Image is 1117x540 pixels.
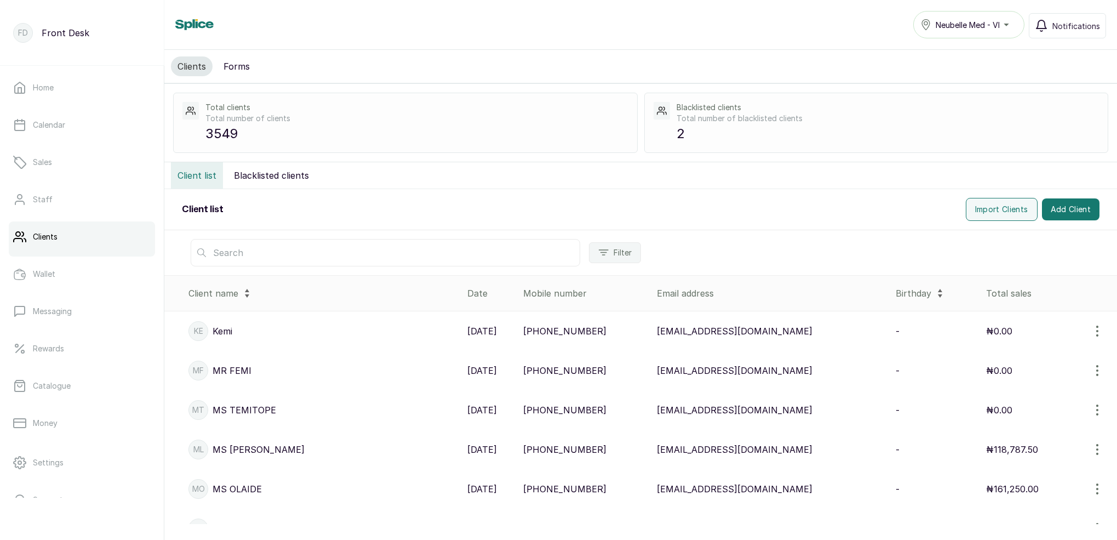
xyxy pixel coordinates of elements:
p: [DATE] [467,443,497,456]
p: [PHONE_NUMBER] [523,364,606,377]
a: Staff [9,184,155,215]
p: MM [192,523,205,534]
a: Settings [9,447,155,478]
p: - [896,522,900,535]
p: ₦0.00 [986,325,1012,338]
p: ML [193,444,204,455]
a: Clients [9,221,155,252]
button: Add Client [1042,198,1100,220]
p: ₦0.00 [986,364,1012,377]
a: Home [9,72,155,103]
p: - [896,482,900,496]
p: [PHONE_NUMBER] [523,522,606,535]
div: Client name [188,285,459,302]
div: Total sales [986,287,1113,300]
div: Date [467,287,514,300]
p: [PHONE_NUMBER] [523,443,606,456]
p: Sales [33,157,52,168]
p: Total number of clients [205,113,628,124]
p: FD [18,27,28,38]
p: 2 [677,124,1099,144]
p: Wallet [33,269,55,280]
p: - [896,364,900,377]
button: Filter [589,242,641,263]
p: [EMAIL_ADDRESS][DOMAIN_NAME] [657,403,812,417]
div: Mobile number [523,287,648,300]
p: Front Desk [42,26,89,39]
a: Money [9,408,155,439]
p: Settings [33,457,64,468]
p: Support [33,494,63,505]
p: Total number of blacklisted clients [677,113,1099,124]
a: Calendar [9,110,155,140]
p: ₦161,250.00 [986,482,1039,496]
p: ₦0.00 [986,403,1012,417]
span: Neubelle Med - VI [936,19,1000,31]
p: Blacklisted clients [677,102,1099,113]
p: [PHONE_NUMBER] [523,325,606,338]
p: Clients [33,231,58,242]
p: [EMAIL_ADDRESS][DOMAIN_NAME] [657,364,812,377]
button: Import Clients [966,198,1038,221]
span: Notifications [1052,20,1100,32]
p: [DATE] [467,522,497,535]
p: ₦118,787.50 [986,443,1038,456]
p: [DATE] [467,325,497,338]
p: Total clients [205,102,628,113]
p: [DATE] [467,364,497,377]
p: [EMAIL_ADDRESS][DOMAIN_NAME] [657,522,812,535]
p: Calendar [33,120,65,130]
p: Messaging [33,306,72,317]
button: Notifications [1029,13,1106,38]
p: MS OLAIDE [213,482,262,496]
p: [DATE] [467,482,497,496]
p: Rewards [33,343,64,354]
p: [PHONE_NUMBER] [523,403,606,417]
div: Birthday [896,285,977,302]
p: [EMAIL_ADDRESS][DOMAIN_NAME] [657,443,812,456]
a: Sales [9,147,155,178]
a: Support [9,485,155,515]
p: 3549 [205,124,628,144]
p: Money [33,418,58,429]
p: - [896,443,900,456]
p: MS TEMITOPE [213,403,276,417]
input: Search [191,239,580,266]
p: Catalogue [33,380,71,391]
a: Rewards [9,333,155,364]
p: MR FEMI [213,364,251,377]
p: MS [PERSON_NAME] [213,443,305,456]
p: Home [33,82,54,93]
h2: Client list [182,203,224,216]
p: ₦0.00 [986,522,1012,535]
p: [EMAIL_ADDRESS][DOMAIN_NAME] [657,325,812,338]
p: - [896,403,900,417]
p: Ke [194,326,203,337]
p: MT [192,405,204,416]
button: Blacklisted clients [227,162,316,189]
button: Neubelle Med - VI [913,11,1024,38]
p: MF [193,365,204,376]
p: - [896,325,900,338]
button: Clients [171,56,213,76]
p: [EMAIL_ADDRESS][DOMAIN_NAME] [657,482,812,496]
p: Staff [33,194,53,205]
a: Wallet [9,259,155,289]
button: Client list [171,162,223,189]
a: Messaging [9,296,155,327]
p: Kemi [213,325,232,338]
p: [PHONE_NUMBER] [523,482,606,496]
button: Forms [217,56,256,76]
span: Filter [614,247,632,258]
p: [DATE] [467,403,497,417]
p: MO [192,484,205,494]
a: Catalogue [9,371,155,401]
p: MS [PERSON_NAME] [213,522,305,535]
div: Email address [657,287,887,300]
